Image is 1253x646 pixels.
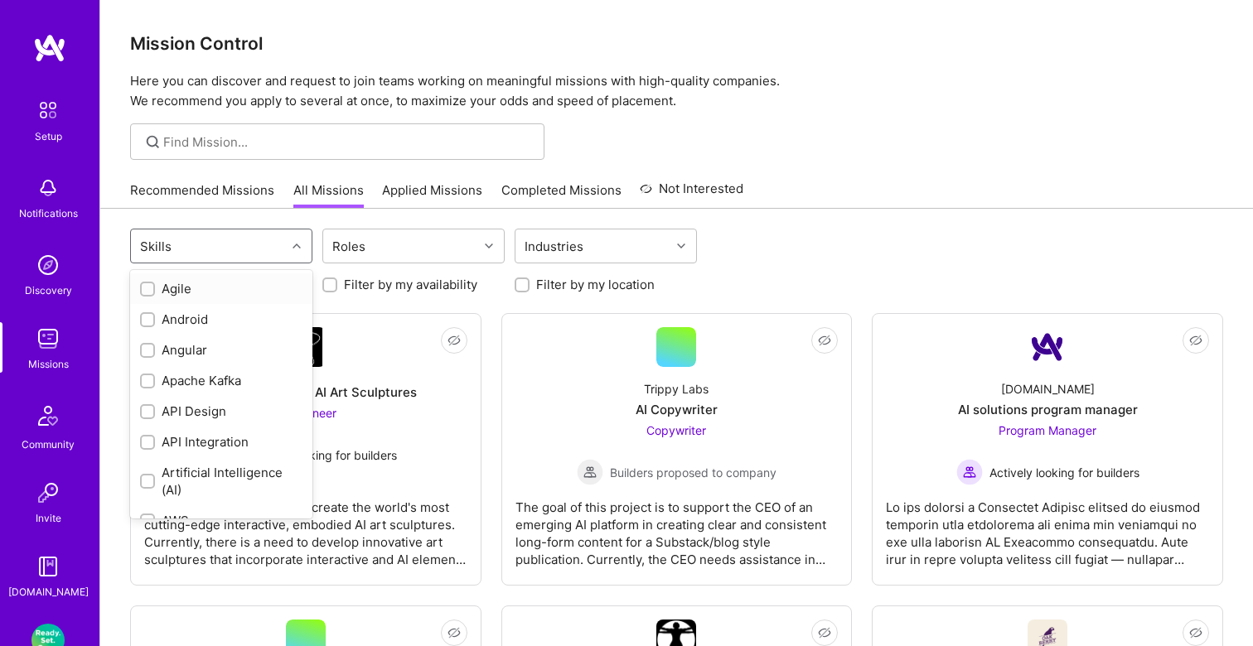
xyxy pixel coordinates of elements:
[520,234,588,258] div: Industries
[8,583,89,600] div: [DOMAIN_NAME]
[35,128,62,145] div: Setup
[19,205,78,222] div: Notifications
[136,234,176,258] div: Skills
[536,276,655,293] label: Filter by my location
[382,181,482,209] a: Applied Missions
[143,133,162,152] i: icon SearchGrey
[636,401,718,418] div: AI Copywriter
[646,423,706,437] span: Copywriter
[886,485,1209,568] div: Lo ips dolorsi a Consectet Adipisc elitsed do eiusmod temporin utla etdolorema ali enima min veni...
[28,396,68,436] img: Community
[36,509,61,527] div: Invite
[677,242,685,250] i: icon Chevron
[25,282,72,299] div: Discovery
[140,433,302,451] div: API Integration
[1028,327,1067,367] img: Company Logo
[140,341,302,359] div: Angular
[144,485,467,568] div: The goal of this project is to create the world's most cutting-edge interactive, embodied AI art ...
[31,476,65,509] img: Invite
[31,248,65,282] img: discovery
[1001,380,1095,398] div: [DOMAIN_NAME]
[130,181,274,209] a: Recommended Missions
[22,436,75,453] div: Community
[140,464,302,499] div: Artificial Intelligence (AI)
[293,181,364,209] a: All Missions
[886,327,1209,571] a: Company Logo[DOMAIN_NAME]AI solutions program managerProgram Manager Actively looking for builder...
[610,464,776,481] span: Builders proposed to company
[447,334,461,347] i: icon EyeClosed
[501,181,622,209] a: Completed Missions
[515,327,839,571] a: Trippy LabsAI CopywriterCopywriter Builders proposed to companyBuilders proposed to companyThe go...
[247,446,397,464] span: Actively looking for builders
[140,311,302,328] div: Android
[1189,334,1202,347] i: icon EyeClosed
[640,179,743,209] a: Not Interested
[644,380,709,398] div: Trippy Labs
[140,280,302,297] div: Agile
[818,334,831,347] i: icon EyeClosed
[140,403,302,420] div: API Design
[956,459,983,485] img: Actively looking for builders
[818,626,831,639] i: icon EyeClosed
[31,171,65,205] img: bell
[515,485,839,568] div: The goal of this project is to support the CEO of an emerging AI platform in creating clear and c...
[577,459,603,485] img: Builders proposed to company
[31,93,65,128] img: setup
[1189,626,1202,639] i: icon EyeClosed
[130,71,1223,111] p: Here you can discover and request to join teams working on meaningful missions with high-quality ...
[344,276,477,293] label: Filter by my availability
[328,234,370,258] div: Roles
[293,242,301,250] i: icon Chevron
[958,401,1138,418] div: AI solutions program manager
[989,464,1139,481] span: Actively looking for builders
[28,355,69,373] div: Missions
[130,33,1223,54] h3: Mission Control
[33,33,66,63] img: logo
[163,133,532,151] input: Find Mission...
[31,322,65,355] img: teamwork
[999,423,1096,437] span: Program Manager
[447,626,461,639] i: icon EyeClosed
[485,242,493,250] i: icon Chevron
[140,512,302,529] div: AWS
[140,372,302,389] div: Apache Kafka
[31,550,65,583] img: guide book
